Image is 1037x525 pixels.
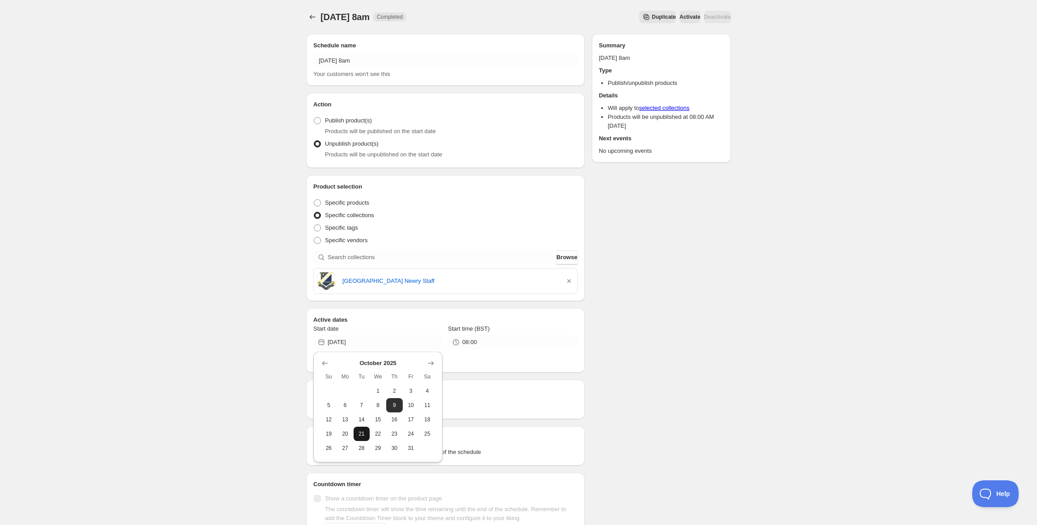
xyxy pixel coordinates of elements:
[325,128,436,134] span: Products will be published on the start date
[328,250,555,265] input: Search collections
[370,427,386,441] button: Wednesday October 22 2025
[599,91,724,100] h2: Details
[313,182,578,191] h2: Product selection
[357,430,367,437] span: 21
[386,427,403,441] button: Thursday October 23 2025
[406,430,416,437] span: 24
[403,384,419,398] button: Friday October 3 2025
[423,387,432,395] span: 4
[972,480,1019,507] iframe: Toggle Customer Support
[370,412,386,427] button: Wednesday October 15 2025
[324,402,333,409] span: 5
[357,402,367,409] span: 7
[386,398,403,412] button: Thursday October 9 2025
[419,370,436,384] th: Saturday
[599,54,724,63] p: [DATE] 8am
[337,398,354,412] button: Monday October 6 2025
[306,11,319,23] button: Schedules
[679,13,700,21] span: Activate
[608,79,724,88] li: Publish/unpublish products
[324,430,333,437] span: 19
[320,441,337,455] button: Sunday October 26 2025
[373,445,383,452] span: 29
[652,13,676,21] span: Duplicate
[324,416,333,423] span: 12
[313,387,578,396] h2: Repeating
[556,253,578,262] span: Browse
[386,441,403,455] button: Thursday October 30 2025
[373,430,383,437] span: 22
[679,11,700,23] button: Activate
[341,445,350,452] span: 27
[423,416,432,423] span: 18
[357,373,367,380] span: Tu
[423,402,432,409] span: 11
[377,13,403,21] span: Completed
[354,412,370,427] button: Tuesday October 14 2025
[325,224,358,231] span: Specific tags
[342,277,557,286] a: [GEOGRAPHIC_DATA] Newry Staff
[325,140,379,147] span: Unpublish product(s)
[639,105,690,111] a: selected collections
[608,113,724,130] li: Products will be unpublished at 08:00 AM [DATE]
[423,430,432,437] span: 25
[325,495,442,502] span: Show a countdown timer on the product page
[406,387,416,395] span: 3
[599,66,724,75] h2: Type
[370,398,386,412] button: Wednesday October 8 2025
[599,41,724,50] h2: Summary
[357,445,367,452] span: 28
[337,370,354,384] th: Monday
[390,373,399,380] span: Th
[425,357,437,370] button: Show next month, November 2025
[403,412,419,427] button: Friday October 17 2025
[423,373,432,380] span: Sa
[390,402,399,409] span: 9
[403,398,419,412] button: Friday October 10 2025
[608,104,724,113] li: Will apply to
[324,373,333,380] span: Su
[403,427,419,441] button: Friday October 24 2025
[386,412,403,427] button: Thursday October 16 2025
[599,134,724,143] h2: Next events
[370,441,386,455] button: Wednesday October 29 2025
[386,370,403,384] th: Thursday
[599,147,724,155] p: No upcoming events
[319,357,331,370] button: Show previous month, September 2025
[320,427,337,441] button: Sunday October 19 2025
[419,398,436,412] button: Saturday October 11 2025
[320,12,370,22] span: [DATE] 8am
[390,430,399,437] span: 23
[313,315,578,324] h2: Active dates
[370,384,386,398] button: Wednesday October 1 2025
[390,387,399,395] span: 2
[373,387,383,395] span: 1
[386,384,403,398] button: Thursday October 2 2025
[320,412,337,427] button: Sunday October 12 2025
[313,71,390,77] span: Your customers won't see this
[325,505,578,523] p: The countdown timer will show the time remaining until the end of the schedule. Remember to add t...
[341,416,350,423] span: 13
[341,402,350,409] span: 6
[325,199,369,206] span: Specific products
[325,237,367,244] span: Specific vendors
[370,370,386,384] th: Wednesday
[354,427,370,441] button: Tuesday October 21 2025
[448,325,489,332] span: Start time (BST)
[354,370,370,384] th: Tuesday
[324,445,333,452] span: 26
[337,427,354,441] button: Monday October 20 2025
[406,373,416,380] span: Fr
[419,412,436,427] button: Saturday October 18 2025
[373,416,383,423] span: 15
[313,41,578,50] h2: Schedule name
[341,373,350,380] span: Mo
[325,117,372,124] span: Publish product(s)
[325,212,374,218] span: Specific collections
[357,416,367,423] span: 14
[341,430,350,437] span: 20
[406,416,416,423] span: 17
[354,398,370,412] button: Tuesday October 7 2025
[354,441,370,455] button: Tuesday October 28 2025
[313,325,338,332] span: Start date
